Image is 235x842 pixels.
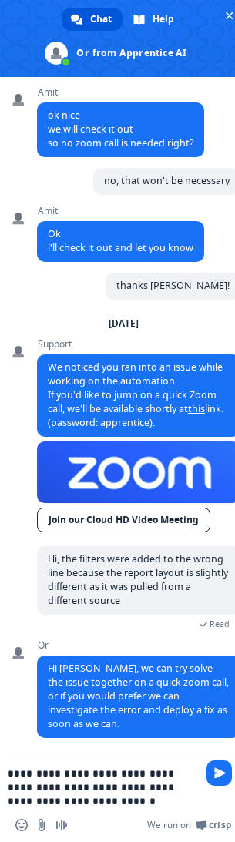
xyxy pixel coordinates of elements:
[153,8,174,31] span: Help
[90,8,112,31] span: Chat
[109,319,139,328] div: [DATE]
[210,619,230,629] span: Read
[206,760,232,786] span: Send
[147,819,231,831] a: We run onCrisp
[48,227,193,254] span: Ok l'll check it out and let you know
[8,767,190,808] textarea: Compose your message...
[188,402,205,415] a: this
[48,361,223,429] span: We noticed you ran into an issue while working on the automation. If you’d like to jump on a quic...
[15,819,28,831] span: Insert an emoji
[35,819,48,831] span: Send a file
[55,819,68,831] span: Audio message
[37,87,204,98] span: Amit
[147,819,191,831] span: We run on
[104,174,230,187] span: no, that won't be necessary
[124,8,185,31] div: Help
[62,8,123,31] div: Chat
[48,662,229,730] span: Hi [PERSON_NAME], we can try solve the issue together on a quick zoom call, or if you would prefe...
[209,819,231,831] span: Crisp
[37,206,204,216] span: Amit
[116,279,230,292] span: thanks [PERSON_NAME]!
[37,508,210,532] a: Join our Cloud HD Video Meeting
[48,109,193,149] span: ok nice we will check it out so no zoom call is needed right?
[48,552,228,607] span: Hi, the filters were added to the wrong line because the report layout is slightly different as i...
